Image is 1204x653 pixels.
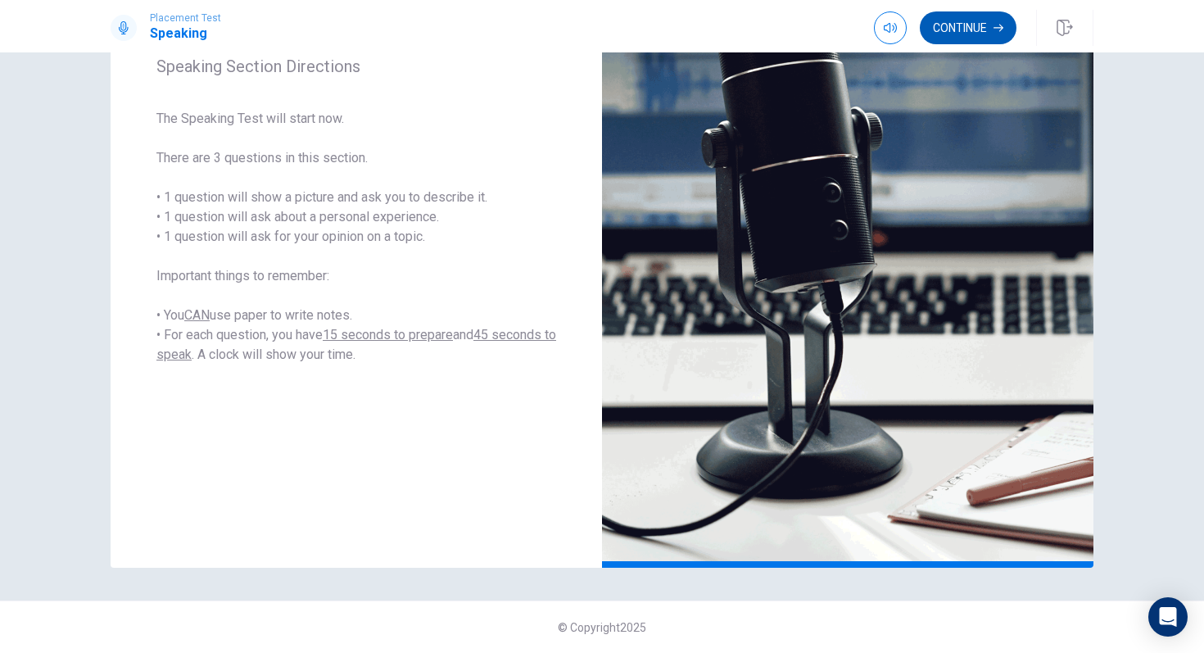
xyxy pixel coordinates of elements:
[184,307,210,323] u: CAN
[323,327,453,342] u: 15 seconds to prepare
[150,24,221,43] h1: Speaking
[920,11,1016,44] button: Continue
[558,621,646,634] span: © Copyright 2025
[150,12,221,24] span: Placement Test
[156,109,556,365] span: The Speaking Test will start now. There are 3 questions in this section. • 1 question will show a...
[156,57,556,76] span: Speaking Section Directions
[1148,597,1188,637] div: Open Intercom Messenger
